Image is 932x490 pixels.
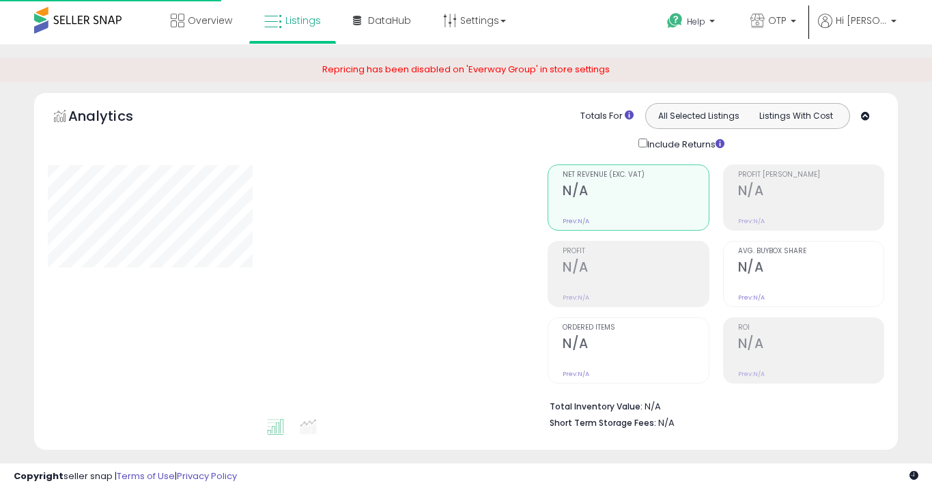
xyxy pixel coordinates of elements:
span: Profit [563,248,708,255]
span: Help [687,16,705,27]
span: Hi [PERSON_NAME] [836,14,887,27]
small: Prev: N/A [738,293,765,302]
div: seller snap | | [14,470,237,483]
small: Prev: N/A [738,217,765,225]
span: N/A [658,416,675,429]
span: Net Revenue (Exc. VAT) [563,171,708,179]
a: Help [656,2,729,44]
span: OTP [768,14,787,27]
span: Ordered Items [563,324,708,332]
b: Short Term Storage Fees: [550,417,656,429]
li: N/A [550,397,874,414]
span: ROI [738,324,884,332]
span: Listings [285,14,321,27]
i: Get Help [666,12,683,29]
h2: N/A [563,336,708,354]
a: Terms of Use [117,470,175,482]
h2: N/A [563,259,708,278]
div: Totals For [580,110,634,123]
h2: N/A [563,183,708,201]
small: Prev: N/A [563,293,589,302]
small: Prev: N/A [563,217,589,225]
small: Prev: N/A [738,370,765,378]
strong: Copyright [14,470,63,482]
small: Prev: N/A [563,370,589,378]
h2: N/A [738,336,884,354]
h2: N/A [738,259,884,278]
span: Repricing has been disabled on 'Everway Group' in store settings [322,63,610,76]
a: Hi [PERSON_NAME] [818,14,896,44]
span: Avg. Buybox Share [738,248,884,255]
div: Include Returns [628,136,741,152]
button: All Selected Listings [649,107,748,125]
h5: Analytics [68,106,160,129]
span: Profit [PERSON_NAME] [738,171,884,179]
h2: N/A [738,183,884,201]
b: Total Inventory Value: [550,401,642,412]
a: Privacy Policy [177,470,237,482]
span: DataHub [368,14,411,27]
button: Listings With Cost [747,107,845,125]
span: Overview [188,14,232,27]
